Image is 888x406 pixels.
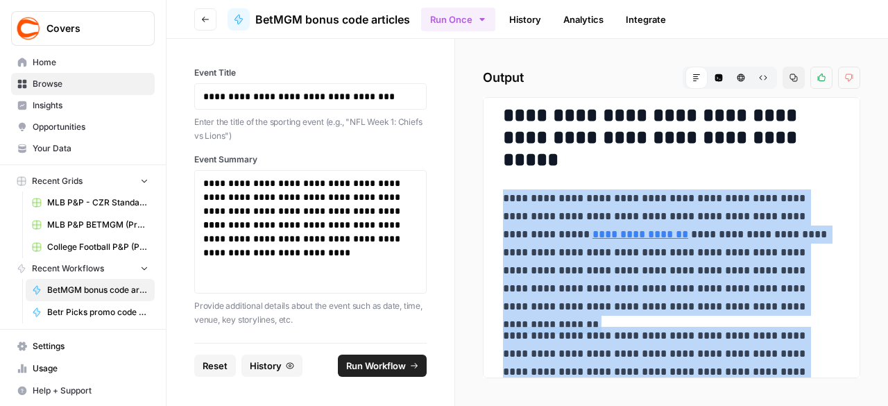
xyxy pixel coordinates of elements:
button: Reset [194,355,236,377]
p: Enter the title of the sporting event (e.g., "NFL Week 1: Chiefs vs Lions") [194,115,427,142]
span: Recent Grids [32,175,83,187]
p: Provide additional details about the event such as date, time, venue, key storylines, etc. [194,299,427,326]
span: BetMGM bonus code articles [47,284,148,296]
label: Event Summary [194,153,427,166]
a: Settings [11,335,155,357]
button: Recent Grids [11,171,155,192]
button: Help + Support [11,380,155,402]
button: Recent Workflows [11,258,155,279]
span: Usage [33,362,148,375]
span: MLB P&P BETMGM (Production) Grid (1) [47,219,148,231]
a: BetMGM bonus code articles [228,8,410,31]
button: Run Workflow [338,355,427,377]
label: Event Title [194,67,427,79]
a: Analytics [555,8,612,31]
a: BetMGM bonus code articles [26,279,155,301]
a: Integrate [617,8,674,31]
h2: Output [483,67,860,89]
a: Opportunities [11,116,155,138]
button: Run Once [421,8,495,31]
button: History [241,355,302,377]
span: BetMGM bonus code articles [255,11,410,28]
span: Your Data [33,142,148,155]
a: College Football P&P (Production) Grid (1) [26,236,155,258]
a: Your Data [11,137,155,160]
a: Insights [11,94,155,117]
span: MLB P&P - CZR Standard (Production) Grid [47,196,148,209]
span: History [250,359,282,373]
span: Settings [33,340,148,353]
span: Recent Workflows [32,262,104,275]
a: MLB P&P - CZR Standard (Production) Grid [26,192,155,214]
a: Betr Picks promo code articles [26,301,155,323]
a: History [501,8,549,31]
span: Home [33,56,148,69]
a: Usage [11,357,155,380]
span: Browse [33,78,148,90]
span: Help + Support [33,384,148,397]
span: Covers [46,22,130,35]
button: Workspace: Covers [11,11,155,46]
span: Betr Picks promo code articles [47,306,148,319]
img: Covers Logo [16,16,41,41]
a: MLB P&P BETMGM (Production) Grid (1) [26,214,155,236]
span: Reset [203,359,228,373]
span: Run Workflow [346,359,406,373]
a: Browse [11,73,155,95]
span: College Football P&P (Production) Grid (1) [47,241,148,253]
span: Opportunities [33,121,148,133]
a: Home [11,51,155,74]
span: Insights [33,99,148,112]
